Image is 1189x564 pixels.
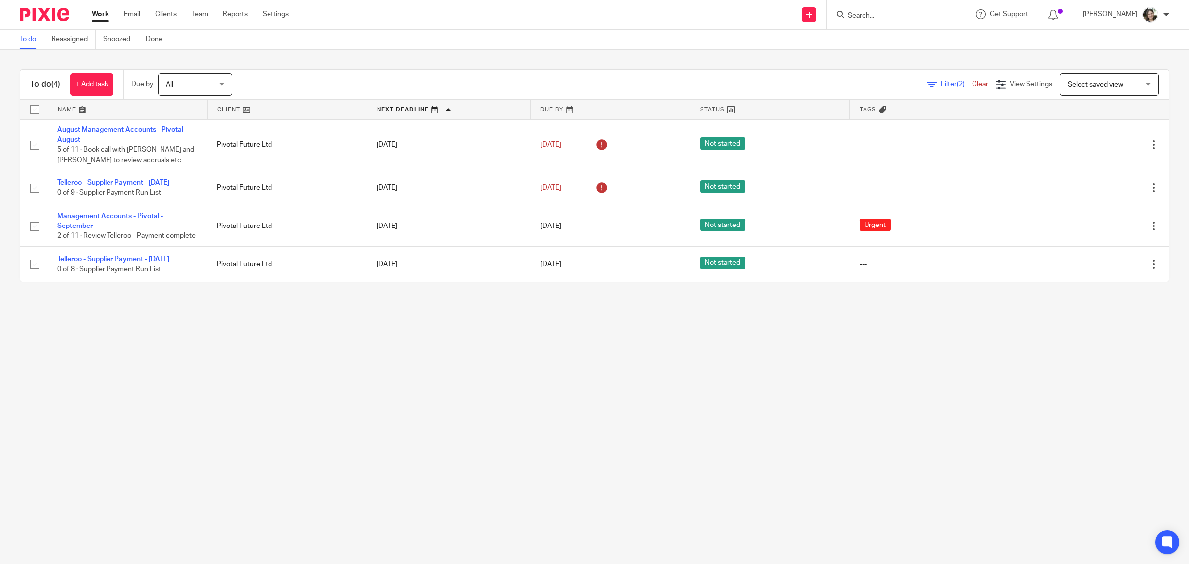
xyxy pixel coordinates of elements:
span: Not started [700,137,745,150]
td: [DATE] [367,119,530,170]
span: Not started [700,180,745,193]
a: Telleroo - Supplier Payment - [DATE] [57,256,169,263]
img: Pixie [20,8,69,21]
span: 5 of 11 · Book call with [PERSON_NAME] and [PERSON_NAME] to review accruals etc [57,146,194,164]
a: Snoozed [103,30,138,49]
a: Work [92,9,109,19]
input: Search [847,12,936,21]
div: --- [860,259,999,269]
div: --- [860,140,999,150]
p: Due by [131,79,153,89]
span: 0 of 9 · Supplier Payment Run List [57,190,161,197]
td: [DATE] [367,206,530,246]
td: Pivotal Future Ltd [207,246,367,282]
span: All [166,81,173,88]
a: Reassigned [52,30,96,49]
span: [DATE] [540,184,561,191]
span: (2) [957,81,965,88]
a: Telleroo - Supplier Payment - [DATE] [57,179,169,186]
td: [DATE] [367,246,530,282]
span: Get Support [990,11,1028,18]
a: August Management Accounts - Pivotal - August [57,126,187,143]
a: Clients [155,9,177,19]
h1: To do [30,79,60,90]
p: [PERSON_NAME] [1083,9,1137,19]
td: Pivotal Future Ltd [207,170,367,206]
span: Select saved view [1068,81,1123,88]
a: Email [124,9,140,19]
a: Done [146,30,170,49]
td: Pivotal Future Ltd [207,206,367,246]
span: [DATE] [540,141,561,148]
span: Not started [700,257,745,269]
a: To do [20,30,44,49]
td: [DATE] [367,170,530,206]
span: 2 of 11 · Review Telleroo - Payment complete [57,233,196,240]
a: + Add task [70,73,113,96]
a: Settings [263,9,289,19]
img: barbara-raine-.jpg [1142,7,1158,23]
a: Team [192,9,208,19]
span: [DATE] [540,261,561,268]
div: --- [860,183,999,193]
span: Filter [941,81,972,88]
span: Not started [700,219,745,231]
span: View Settings [1010,81,1052,88]
span: (4) [51,80,60,88]
span: Tags [860,107,876,112]
a: Reports [223,9,248,19]
span: 0 of 8 · Supplier Payment Run List [57,266,161,273]
a: Clear [972,81,988,88]
span: Urgent [860,219,891,231]
td: Pivotal Future Ltd [207,119,367,170]
a: Management Accounts - Pivotal - September [57,213,163,229]
span: [DATE] [540,223,561,229]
